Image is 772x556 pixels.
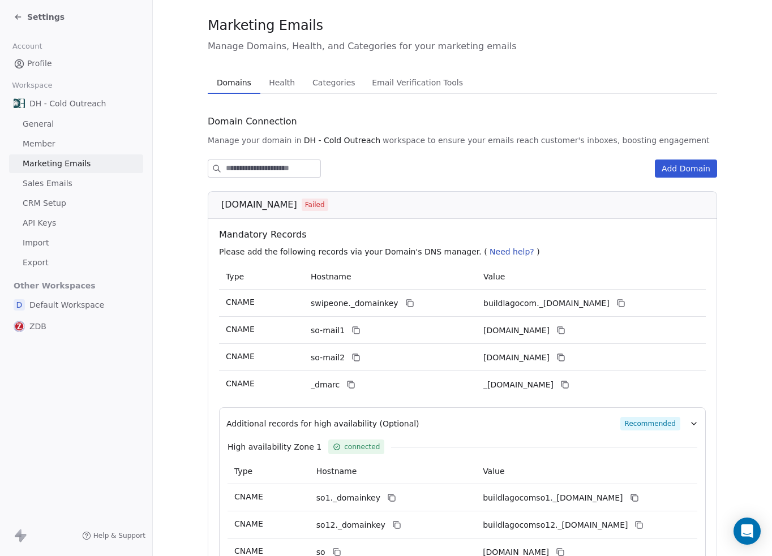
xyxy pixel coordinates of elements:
[483,379,554,391] span: _dmarc.swipeone.email
[383,135,539,146] span: workspace to ensure your emails reach
[9,154,143,173] a: Marketing Emails
[316,519,385,531] span: so12._domainkey
[541,135,710,146] span: customer's inboxes, boosting engagement
[23,158,91,170] span: Marketing Emails
[208,17,323,34] span: Marketing Emails
[264,75,299,90] span: Health
[219,246,710,257] p: Please add the following records via your Domain's DNS manager. ( )
[226,325,255,334] span: CNAME
[9,194,143,213] a: CRM Setup
[7,77,57,94] span: Workspace
[9,214,143,232] a: API Keys
[208,40,717,53] span: Manage Domains, Health, and Categories for your marketing emails
[226,271,297,283] p: Type
[82,531,145,540] a: Help & Support
[311,352,345,364] span: so-mail2
[14,11,65,23] a: Settings
[226,352,255,361] span: CNAME
[234,546,263,555] span: CNAME
[29,299,104,311] span: Default Workspace
[311,379,340,391] span: _dmarc
[483,492,623,504] span: buildlagocomso1._domainkey.swipeone.email
[9,253,143,272] a: Export
[23,257,49,269] span: Export
[311,272,351,281] span: Hostname
[27,11,65,23] span: Settings
[221,198,297,212] span: [DOMAIN_NAME]
[23,138,55,150] span: Member
[226,298,255,307] span: CNAME
[311,325,345,337] span: so-mail1
[27,58,52,70] span: Profile
[14,299,25,311] span: D
[483,467,504,476] span: Value
[483,325,550,337] span: buildlagocom1.swipeone.email
[208,135,302,146] span: Manage your domain in
[9,234,143,252] a: Import
[620,417,680,430] span: Recommended
[234,492,263,501] span: CNAME
[490,247,534,256] span: Need help?
[29,321,46,332] span: ZDB
[219,228,710,242] span: Mandatory Records
[234,519,263,528] span: CNAME
[14,98,25,109] img: Resize%20DH%20-%20No%20homes%20(3).png
[483,519,628,531] span: buildlagocomso12._domainkey.swipeone.email
[311,298,398,309] span: swipeone._domainkey
[29,98,106,109] span: DH - Cold Outreach
[655,160,717,178] button: Add Domain
[344,442,380,452] span: connected
[93,531,145,540] span: Help & Support
[304,135,380,146] span: DH - Cold Outreach
[23,237,49,249] span: Import
[9,135,143,153] a: Member
[9,174,143,193] a: Sales Emails
[228,441,321,452] span: High availability Zone 1
[483,272,505,281] span: Value
[226,417,698,430] button: Additional records for high availability (Optional)Recommended
[367,75,468,90] span: Email Verification Tools
[308,75,359,90] span: Categories
[234,466,303,477] p: Type
[9,54,143,73] a: Profile
[7,38,47,55] span: Account
[23,178,72,189] span: Sales Emails
[483,298,610,309] span: buildlagocom._domainkey.swipeone.email
[14,321,25,332] img: Z%20Final.jpg
[208,115,297,128] span: Domain Connection
[226,418,419,429] span: Additional records for high availability (Optional)
[212,75,256,90] span: Domains
[9,115,143,133] a: General
[226,379,255,388] span: CNAME
[23,197,66,209] span: CRM Setup
[734,518,761,545] div: Open Intercom Messenger
[316,492,380,504] span: so1._domainkey
[305,200,325,210] span: Failed
[9,277,100,295] span: Other Workspaces
[23,118,54,130] span: General
[23,217,56,229] span: API Keys
[483,352,550,364] span: buildlagocom2.swipeone.email
[316,467,357,476] span: Hostname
